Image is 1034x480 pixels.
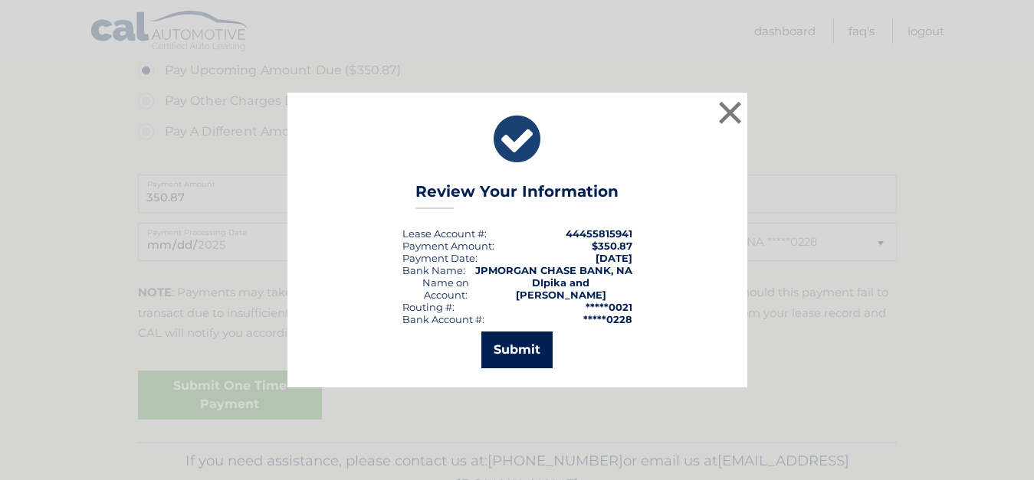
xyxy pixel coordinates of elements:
[481,331,553,368] button: Submit
[402,227,487,240] div: Lease Account #:
[596,252,632,264] span: [DATE]
[415,182,619,209] h3: Review Your Information
[402,264,465,276] div: Bank Name:
[402,301,455,313] div: Routing #:
[402,252,478,264] div: :
[402,252,475,264] span: Payment Date
[592,240,632,252] span: $350.87
[402,276,490,301] div: Name on Account:
[402,313,484,325] div: Bank Account #:
[475,264,632,276] strong: JPMORGAN CHASE BANK, NA
[402,240,494,252] div: Payment Amount:
[566,227,632,240] strong: 44455815941
[516,276,606,301] strong: DIpika and [PERSON_NAME]
[715,97,746,128] button: ×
